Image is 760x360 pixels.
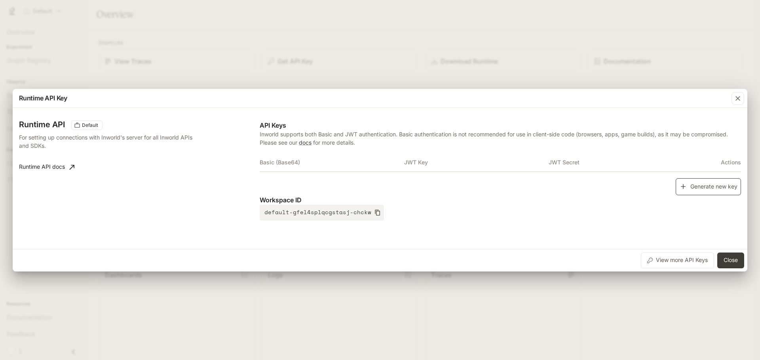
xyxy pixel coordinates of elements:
[641,253,714,268] button: View more API Keys
[676,178,741,195] button: Generate new key
[260,121,741,130] p: API Keys
[79,122,101,129] span: Default
[717,253,744,268] button: Close
[299,139,312,146] a: docs
[260,130,741,147] p: Inworld supports both Basic and JWT authentication. Basic authentication is not recommended for u...
[19,133,195,150] p: For setting up connections with Inworld's server for all Inworld APIs and SDKs.
[549,153,693,172] th: JWT Secret
[71,121,103,130] div: These keys will apply to your current workspace only
[19,121,65,128] h3: Runtime API
[260,153,404,172] th: Basic (Base64)
[19,93,67,103] p: Runtime API Key
[404,153,549,172] th: JWT Key
[260,205,384,221] button: default-gfel4splqcgstasj-chckw
[693,153,741,172] th: Actions
[16,159,78,175] a: Runtime API docs
[260,195,741,205] p: Workspace ID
